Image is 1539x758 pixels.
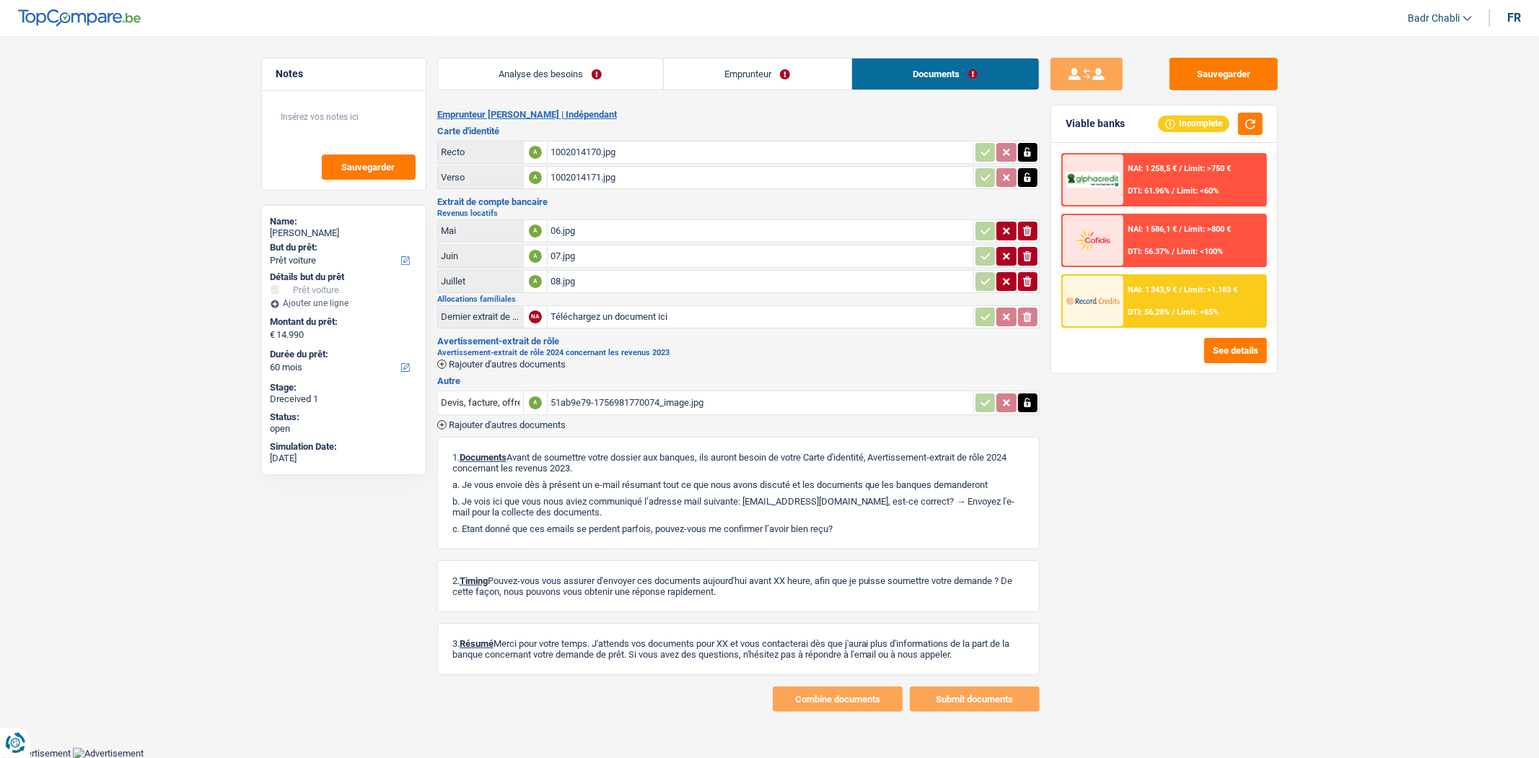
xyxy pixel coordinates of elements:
[529,225,542,238] div: A
[271,216,417,227] div: Name:
[460,452,507,463] span: Documents
[551,220,970,242] div: 06.jpg
[1172,308,1175,317] span: /
[1128,225,1177,234] span: NAI: 1 586,1 €
[1128,308,1170,317] span: DTI: 56.28%
[1128,285,1177,295] span: NAI: 1 343,9 €
[437,376,1040,385] h3: Autre
[529,275,542,288] div: A
[1066,172,1120,188] img: AlphaCredit
[271,423,417,435] div: open
[551,392,970,414] div: 51ab9e79-1756981770074_image.jpg
[1177,247,1223,256] span: Limit: <100%
[438,58,663,90] a: Analyse des besoins
[1507,11,1521,25] div: fr
[322,154,416,180] button: Sauvegarder
[452,496,1025,518] p: b. Je vois ici que vous nous aviez communiqué l’adresse mail suivante: [EMAIL_ADDRESS][DOMAIN_NA...
[271,271,417,283] div: Détails but du prêt
[437,420,566,430] button: Rajouter d'autres documents
[1128,164,1177,173] span: NAI: 1 258,5 €
[271,382,417,393] div: Stage:
[449,360,566,369] span: Rajouter d'autres documents
[437,209,1040,217] h2: Revenus locatifs
[1172,186,1175,196] span: /
[452,638,1025,660] p: 3. Merci pour votre temps. J'attends vos documents pour XX et vous contacterai dès que j'aurai p...
[529,171,542,184] div: A
[271,227,417,239] div: [PERSON_NAME]
[271,349,414,360] label: Durée du prêt:
[271,242,414,253] label: But du prêt:
[437,336,1040,346] h3: Avertissement-extrait de rôle
[441,251,520,261] div: Juin
[441,172,520,183] div: Verso
[441,276,520,287] div: Juillet
[441,311,520,322] div: Dernier extrait de compte pour vos allocations familiales
[1184,164,1231,173] span: Limit: >750 €
[437,360,566,369] button: Rajouter d'autres documents
[1408,12,1460,25] span: Badr Chabli
[664,58,851,90] a: Emprunteur
[1066,227,1120,253] img: Cofidis
[449,420,566,430] span: Rajouter d'autres documents
[1177,186,1219,196] span: Limit: <60%
[1177,308,1219,317] span: Limit: <65%
[1396,6,1472,30] a: Badr Chabli
[1066,118,1125,130] div: Viable banks
[910,687,1040,712] button: Submit documents
[452,452,1025,474] p: 1. Avant de soumettre votre dossier aux banques, ils auront besoin de votre Carte d'identité, Ave...
[437,349,1040,357] h2: Avertissement-extrait de rôle 2024 concernant les revenus 2023
[551,167,970,188] div: 1002014171.jpg
[1204,338,1267,363] button: See details
[437,197,1040,206] h3: Extrait de compte bancaire
[437,295,1040,303] h2: Allocations familiales
[529,310,542,323] div: NA
[852,58,1039,90] a: Documents
[271,393,417,405] div: Dreceived 1
[271,441,417,453] div: Simulation Date:
[1158,116,1229,131] div: Incomplete
[18,9,141,27] img: TopCompare Logo
[452,575,1025,597] p: 2. Pouvez-vous vous assurer d'envoyer ces documents aujourd'hui avant XX heure, afin que je puiss...
[1128,247,1170,256] span: DTI: 56.37%
[271,329,276,341] span: €
[271,316,414,328] label: Montant du prêt:
[342,162,395,172] span: Sauvegarder
[1128,186,1170,196] span: DTI: 61.96%
[437,109,1040,121] h2: Emprunteur [PERSON_NAME] | Indépendant
[551,245,970,267] div: 07.jpg
[271,453,417,464] div: [DATE]
[1179,285,1182,295] span: /
[271,411,417,423] div: Status:
[529,146,542,159] div: A
[1179,225,1182,234] span: /
[1066,287,1120,314] img: Record Credits
[1184,285,1237,295] span: Limit: >1.183 €
[1172,247,1175,256] span: /
[551,141,970,163] div: 1002014170.jpg
[441,225,520,236] div: Mai
[529,250,542,263] div: A
[271,298,417,308] div: Ajouter une ligne
[452,523,1025,534] p: c. Etant donné que ces emails se perdent parfois, pouvez-vous me confirmer l’avoir bien reçu?
[460,575,488,586] span: Timing
[452,479,1025,490] p: a. Je vous envoie dès à présent un e-mail résumant tout ce que nous avons discuté et les doc...
[441,147,520,157] div: Recto
[551,271,970,292] div: 08.jpg
[437,126,1040,136] h3: Carte d'identité
[529,396,542,409] div: A
[1170,58,1278,90] button: Sauvegarder
[276,68,411,80] h5: Notes
[1184,225,1231,234] span: Limit: >800 €
[460,638,494,649] span: Résumé
[773,687,903,712] button: Combine documents
[1179,164,1182,173] span: /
